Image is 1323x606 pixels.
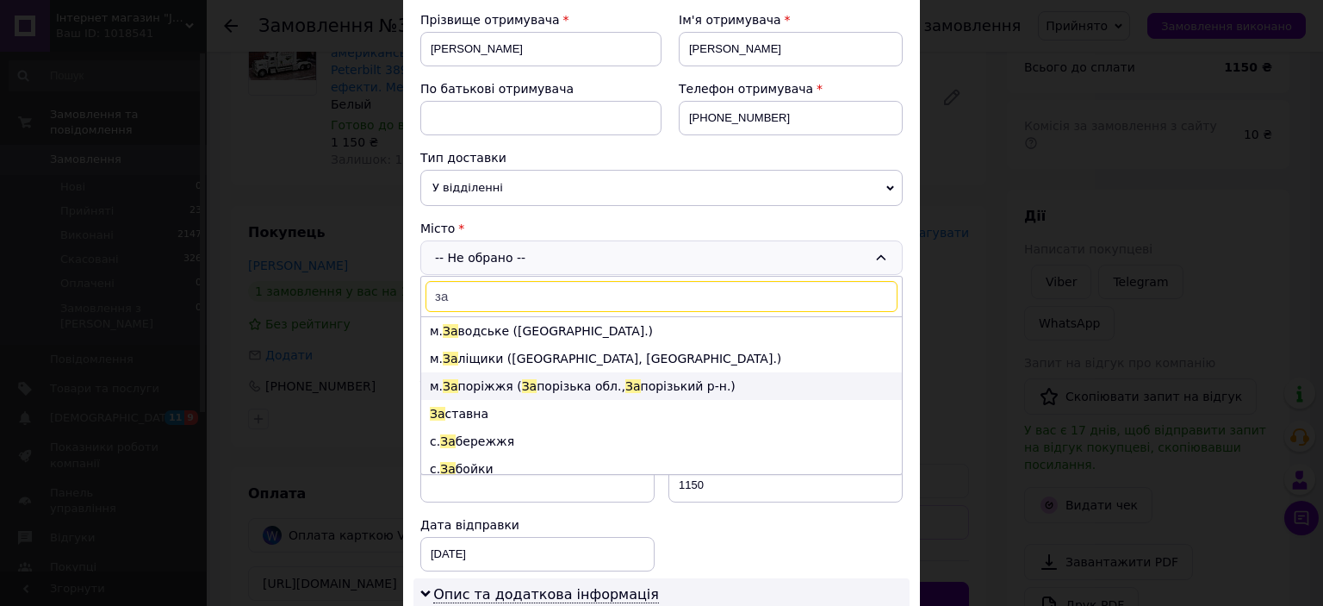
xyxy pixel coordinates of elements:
[433,586,659,603] span: Опис та додаткова інформація
[679,82,813,96] span: Телефон отримувача
[421,345,902,372] li: м. ліщики ([GEOGRAPHIC_DATA], [GEOGRAPHIC_DATA].)
[443,352,458,365] span: За
[440,434,456,448] span: За
[420,82,574,96] span: По батькові отримувача
[420,151,506,165] span: Тип доставки
[420,220,903,237] div: Місто
[625,379,641,393] span: За
[425,281,898,312] input: Знайти
[420,13,560,27] span: Прізвище отримувача
[420,241,903,275] div: -- Не обрано --
[420,516,655,534] div: Дата відправки
[440,462,456,476] span: За
[421,400,902,428] li: ставна
[679,101,903,135] input: +380
[420,170,903,206] span: У відділенні
[430,407,445,421] span: За
[421,455,902,483] li: с. бойки
[679,13,781,27] span: Ім'я отримувача
[421,372,902,400] li: м. поріжжя ( порізька обл., порізький р-н.)
[421,428,902,455] li: с. бережжя
[421,317,902,345] li: м. водське ([GEOGRAPHIC_DATA].)
[522,379,537,393] span: За
[443,324,458,338] span: За
[443,379,458,393] span: За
